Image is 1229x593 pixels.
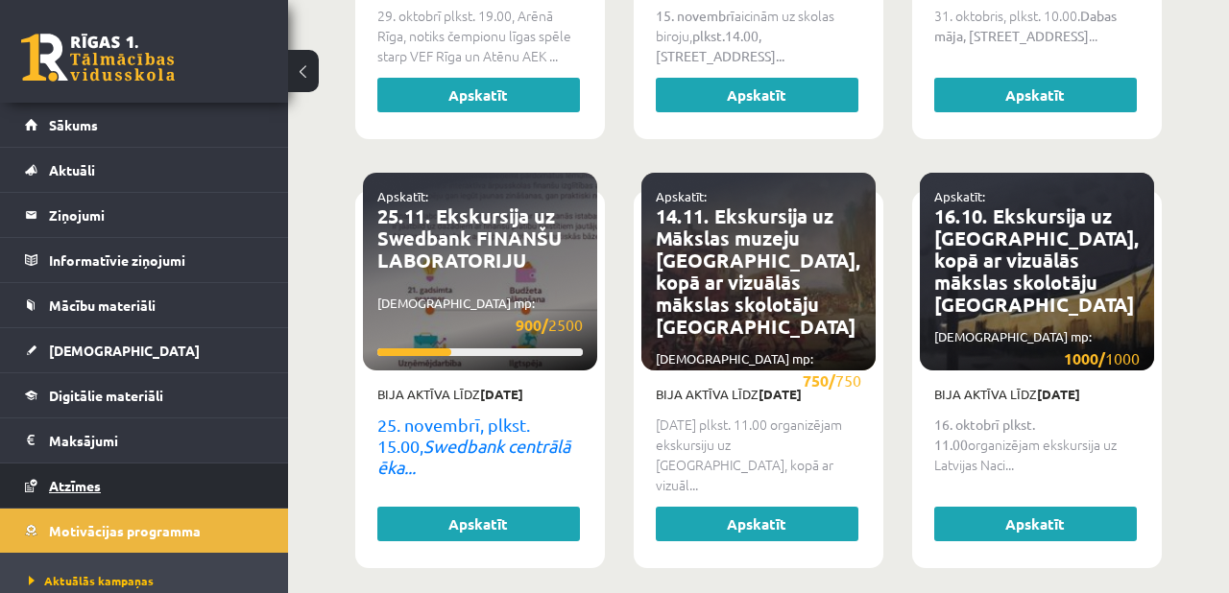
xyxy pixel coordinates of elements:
[934,327,1140,370] p: [DEMOGRAPHIC_DATA] mp:
[29,573,154,588] span: Aktuālās kampaņas
[377,78,580,112] a: Apskatīt
[49,238,264,282] legend: Informatīvie ziņojumi
[759,386,802,402] strong: [DATE]
[21,34,175,82] a: Rīgas 1. Tālmācības vidusskola
[656,188,707,204] a: Apskatīt:
[25,238,264,282] a: Informatīvie ziņojumi
[377,294,583,337] p: [DEMOGRAPHIC_DATA] mp:
[25,148,264,192] a: Aktuāli
[480,386,523,402] strong: [DATE]
[656,78,858,112] a: Apskatīt
[25,463,264,508] a: Atzīmes
[25,193,264,237] a: Ziņojumi
[934,415,1140,475] p: organizējam ekskursija uz Latvijas Naci...
[29,572,269,589] a: Aktuālās kampaņas
[803,370,835,391] strong: 750/
[377,6,583,66] p: 29. oktobrī plkst. 19.00, Arēnā Rīga, notiks čempionu līgas spēle starp VEF Rīga un Atēnu AEK ...
[1064,348,1105,368] strong: 1000/
[656,7,735,24] strong: 15. novembrī
[516,313,583,337] span: 2500
[25,283,264,327] a: Mācību materiāli
[49,116,98,133] span: Sākums
[516,315,548,335] strong: 900/
[49,296,156,314] span: Mācību materiāli
[1037,386,1080,402] strong: [DATE]
[934,203,1139,317] a: 16.10. Ekskursija uz [GEOGRAPHIC_DATA], kopā ar vizuālās mākslas skolotāju [GEOGRAPHIC_DATA]
[377,507,580,541] a: Apskatīt
[25,509,264,553] a: Motivācijas programma
[656,27,784,64] strong: plkst.14.00, [STREET_ADDRESS]...
[377,436,570,477] em: Swedbank centrālā ēka...
[49,522,201,539] span: Motivācijas programma
[25,103,264,147] a: Sākums
[377,385,583,404] p: Bija aktīva līdz
[934,6,1140,46] p: 31. oktobris, plkst. 10.00. ...
[377,415,530,456] span: 25. novembrī, plkst. 15.00,
[25,373,264,417] a: Digitālie materiāli
[656,507,858,541] a: Apskatīt
[934,415,1035,453] strong: 16. oktobrī plkst. 11.00
[1064,346,1140,370] span: 1000
[49,161,95,178] span: Aktuāli
[934,188,985,204] a: Apskatīt:
[656,203,860,339] a: 14.11. Ekskursija uz Mākslas muzeju [GEOGRAPHIC_DATA], kopā ar vizuālās mākslas skolotāju [GEOGRA...
[49,387,163,404] span: Digitālie materiāli
[377,188,428,204] a: Apskatīt:
[934,78,1137,112] a: Apskatīt
[656,415,861,495] p: [DATE] plkst. 11.00 organizējam ekskursiju uz [GEOGRAPHIC_DATA], kopā ar vizuāl...
[377,203,563,273] a: 25.11. Ekskursija uz Swedbank FINANŠU LABORATORIJU
[25,418,264,463] a: Maksājumi
[803,368,861,392] span: 750
[25,328,264,372] a: [DEMOGRAPHIC_DATA]
[934,385,1140,404] p: Bija aktīva līdz
[49,193,264,237] legend: Ziņojumi
[656,6,861,66] p: aicinām uz skolas biroju,
[656,385,861,404] p: Bija aktīva līdz
[934,507,1137,541] a: Apskatīt
[656,349,861,392] p: [DEMOGRAPHIC_DATA] mp:
[49,477,101,494] span: Atzīmes
[49,418,264,463] legend: Maksājumi
[49,342,200,359] span: [DEMOGRAPHIC_DATA]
